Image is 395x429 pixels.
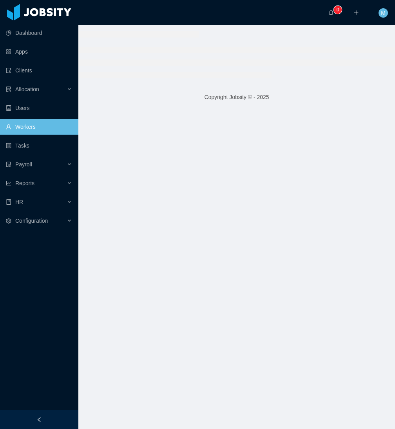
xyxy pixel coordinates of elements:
span: Configuration [15,218,48,224]
a: icon: profileTasks [6,138,72,153]
sup: 0 [334,6,342,14]
a: icon: userWorkers [6,119,72,135]
i: icon: book [6,199,11,205]
i: icon: bell [328,10,334,15]
span: Payroll [15,161,32,168]
a: icon: appstoreApps [6,44,72,59]
span: Reports [15,180,34,186]
i: icon: setting [6,218,11,224]
a: icon: pie-chartDashboard [6,25,72,41]
i: icon: line-chart [6,180,11,186]
span: HR [15,199,23,205]
span: M [381,8,386,18]
i: icon: solution [6,87,11,92]
i: icon: file-protect [6,162,11,167]
footer: Copyright Jobsity © - 2025 [78,84,395,111]
a: icon: auditClients [6,63,72,78]
i: icon: plus [353,10,359,15]
a: icon: robotUsers [6,100,72,116]
span: Allocation [15,86,39,92]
